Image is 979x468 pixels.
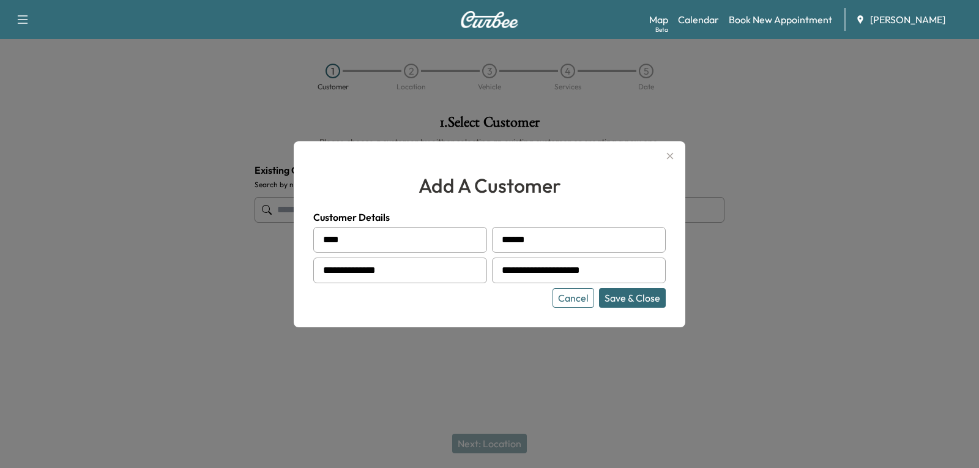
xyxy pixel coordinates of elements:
span: [PERSON_NAME] [870,12,945,27]
a: Calendar [678,12,719,27]
div: Beta [655,25,668,34]
img: Curbee Logo [460,11,519,28]
a: MapBeta [649,12,668,27]
a: Book New Appointment [729,12,832,27]
h2: add a customer [313,171,666,200]
button: Cancel [553,288,594,308]
h4: Customer Details [313,210,666,225]
button: Save & Close [599,288,666,308]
